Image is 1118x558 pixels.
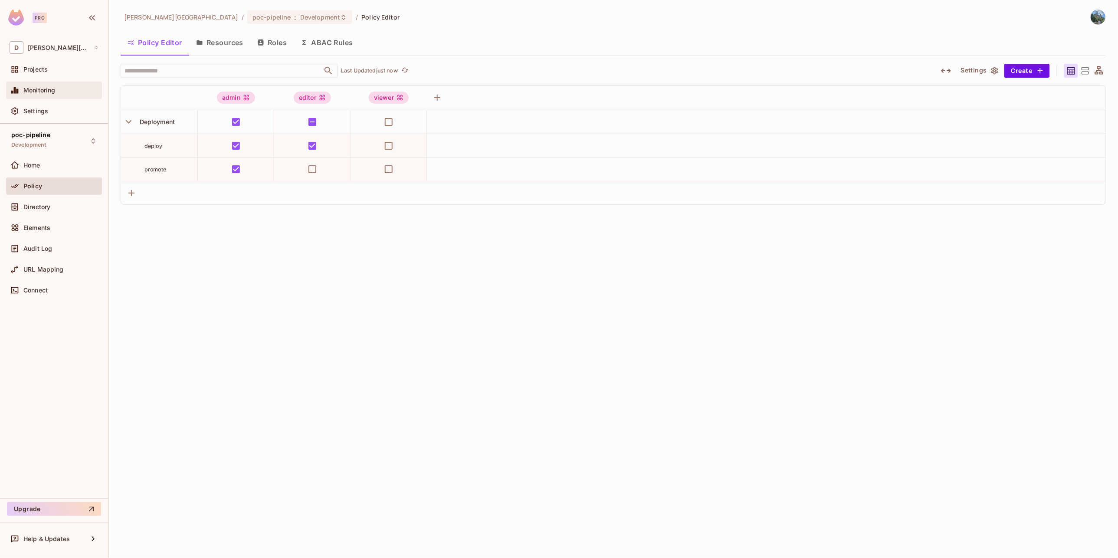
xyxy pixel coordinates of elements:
[23,66,48,73] span: Projects
[401,66,409,75] span: refresh
[252,13,291,21] span: poc-pipeline
[1091,10,1105,24] img: David Santander
[957,64,1001,78] button: Settings
[189,32,250,53] button: Resources
[294,32,360,53] button: ABAC Rules
[144,166,166,173] span: promote
[23,204,50,210] span: Directory
[400,66,410,76] button: refresh
[398,66,410,76] span: Click to refresh data
[23,287,48,294] span: Connect
[124,13,238,21] span: the active workspace
[23,224,50,231] span: Elements
[217,92,255,104] div: admin
[144,143,162,149] span: deploy
[121,32,189,53] button: Policy Editor
[369,92,409,104] div: viewer
[294,92,331,104] div: editor
[33,13,47,23] div: Pro
[136,118,175,125] span: Deployment
[23,87,56,94] span: Monitoring
[23,266,64,273] span: URL Mapping
[242,13,244,21] li: /
[23,162,40,169] span: Home
[1004,64,1050,78] button: Create
[23,108,48,115] span: Settings
[250,32,294,53] button: Roles
[23,535,70,542] span: Help & Updates
[23,183,42,190] span: Policy
[356,13,358,21] li: /
[294,14,297,21] span: :
[11,131,50,138] span: poc-pipeline
[361,13,400,21] span: Policy Editor
[23,245,52,252] span: Audit Log
[322,65,334,77] button: Open
[28,44,90,51] span: Workspace: david-santander
[300,13,340,21] span: Development
[7,502,101,516] button: Upgrade
[341,67,398,74] p: Last Updated just now
[10,41,23,54] span: D
[8,10,24,26] img: SReyMgAAAABJRU5ErkJggg==
[11,141,46,148] span: Development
